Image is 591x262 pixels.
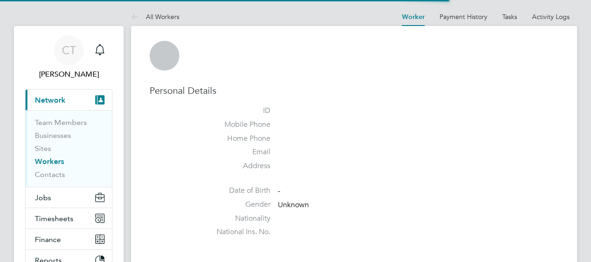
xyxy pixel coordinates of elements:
button: Finance [26,229,112,249]
span: CT [62,44,76,56]
a: Tasks [502,13,517,21]
a: Sites [35,144,51,153]
label: Nationality [205,214,270,223]
a: Payment History [440,13,487,21]
a: CT[PERSON_NAME] [25,35,112,80]
button: Timesheets [26,208,112,229]
label: Date of Birth [205,186,270,196]
span: Finance [35,235,61,244]
button: Jobs [26,187,112,208]
span: Chloe Taquin [25,69,112,80]
label: ID [205,106,270,116]
span: - [278,186,280,196]
a: Activity Logs [532,13,570,21]
button: Network [26,90,112,110]
a: Businesses [35,131,71,140]
label: National Ins. No. [205,227,270,237]
a: Contacts [35,170,65,179]
div: Network [26,110,112,187]
label: Address [205,161,270,171]
a: Workers [35,157,64,166]
h3: Personal Details [150,85,558,97]
label: Home Phone [205,134,270,144]
label: Mobile Phone [205,120,270,130]
a: Worker [402,13,425,21]
span: Timesheets [35,214,73,223]
label: Gender [205,200,270,210]
span: Jobs [35,193,51,202]
label: Email [205,147,270,157]
span: Unknown [278,200,309,210]
a: Team Members [35,118,87,127]
a: All Workers [131,13,179,21]
span: Network [35,96,66,105]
